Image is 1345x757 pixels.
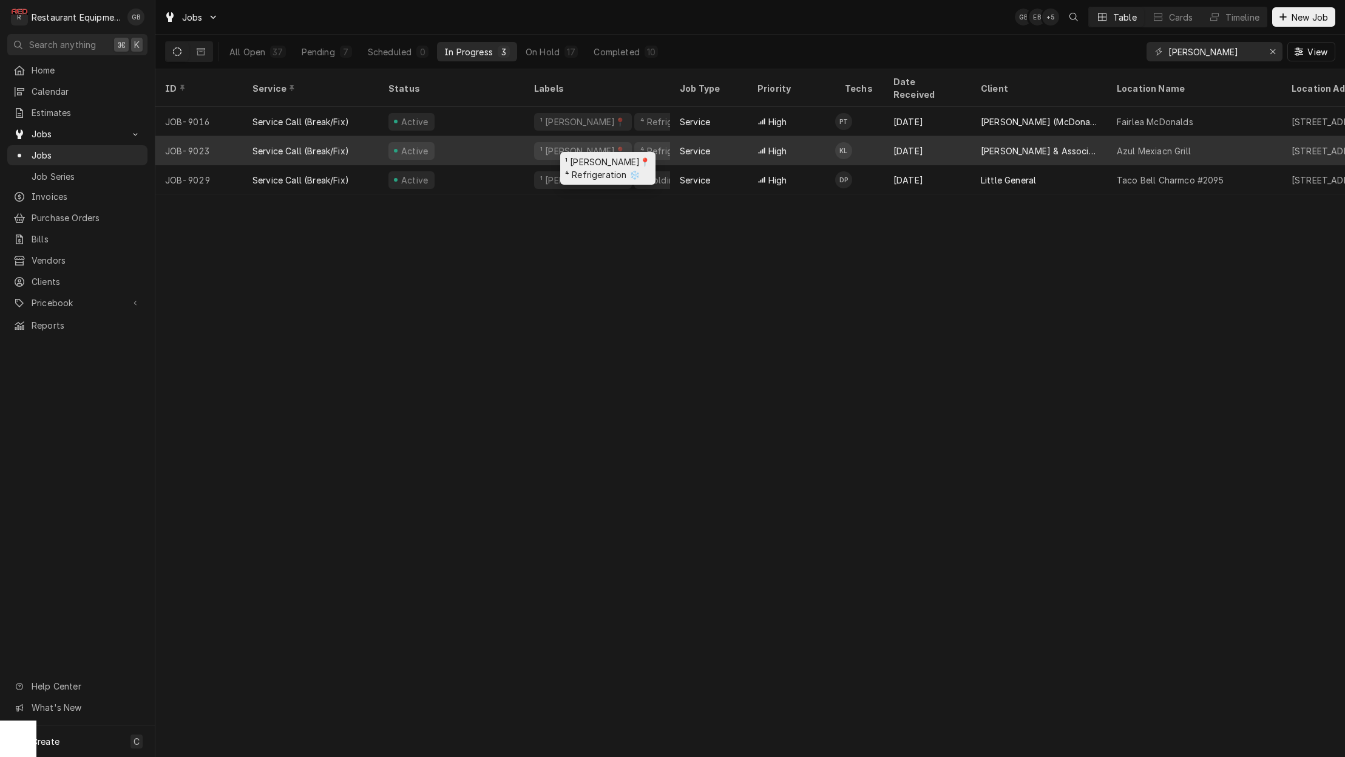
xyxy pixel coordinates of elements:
[252,174,349,187] div: Service Call (Break/Fix)
[884,165,971,194] div: [DATE]
[7,34,147,55] button: Search anything⌘K
[680,145,710,157] div: Service
[32,736,59,747] span: Create
[680,174,710,187] div: Service
[835,113,852,130] div: PT
[1168,42,1259,61] input: Keyword search
[399,174,430,187] div: Active
[768,115,787,128] span: High
[117,38,126,51] span: ⌘
[680,82,738,95] div: Job Type
[1117,174,1224,187] div: Taco Bell Charmco #2095
[1029,9,1046,26] div: Emily Bird's Avatar
[7,315,147,335] a: Reports
[32,680,140,693] span: Help Center
[252,82,367,95] div: Service
[29,38,96,51] span: Search anything
[127,9,144,26] div: GB
[134,38,140,51] span: K
[539,145,627,157] div: ¹ [PERSON_NAME]📍
[273,46,283,58] div: 37
[155,136,243,165] div: JOB-9023
[7,103,147,123] a: Estimates
[155,107,243,136] div: JOB-9016
[32,11,121,24] div: Restaurant Equipment Diagnostics
[32,85,141,98] span: Calendar
[388,82,512,95] div: Status
[7,229,147,249] a: Bills
[845,82,874,95] div: Techs
[32,128,123,140] span: Jobs
[1117,115,1193,128] div: Fairlea McDonalds
[757,82,823,95] div: Priority
[32,275,141,288] span: Clients
[127,9,144,26] div: Gary Beaver's Avatar
[302,46,335,58] div: Pending
[981,145,1097,157] div: [PERSON_NAME] & Associates
[1117,82,1270,95] div: Location Name
[639,145,716,157] div: ⁴ Refrigeration ❄️
[399,115,430,128] div: Active
[32,296,123,309] span: Pricebook
[419,46,426,58] div: 0
[1113,11,1137,24] div: Table
[884,136,971,165] div: [DATE]
[32,319,141,332] span: Reports
[7,208,147,228] a: Purchase Orders
[594,46,639,58] div: Completed
[252,115,349,128] div: Service Call (Break/Fix)
[835,142,852,159] div: Kaleb Lewis's Avatar
[32,233,141,245] span: Bills
[1117,145,1191,157] div: Azul Mexiacn Grill
[835,171,852,188] div: DP
[159,7,223,27] a: Go to Jobs
[1272,7,1335,27] button: New Job
[32,64,141,77] span: Home
[884,107,971,136] div: [DATE]
[7,697,147,718] a: Go to What's New
[500,46,507,58] div: 3
[32,211,141,224] span: Purchase Orders
[155,165,243,194] div: JOB-9029
[639,115,716,128] div: ⁴ Refrigeration ❄️
[768,174,787,187] span: High
[647,46,656,58] div: 10
[1289,11,1330,24] span: New Job
[32,149,141,162] span: Jobs
[534,82,660,95] div: Labels
[399,145,430,157] div: Active
[526,46,560,58] div: On Hold
[7,293,147,313] a: Go to Pricebook
[567,46,575,58] div: 17
[368,46,412,58] div: Scheduled
[229,46,265,58] div: All Open
[134,735,140,748] span: C
[444,46,493,58] div: In Progress
[981,174,1036,187] div: Little General
[7,187,147,207] a: Invoices
[981,82,1095,95] div: Client
[7,250,147,270] a: Vendors
[32,254,141,267] span: Vendors
[32,701,140,714] span: What's New
[11,9,28,26] div: Restaurant Equipment Diagnostics's Avatar
[1305,46,1330,58] span: View
[680,115,710,128] div: Service
[182,11,203,24] span: Jobs
[1015,9,1032,26] div: Gary Beaver's Avatar
[7,124,147,144] a: Go to Jobs
[539,174,627,187] div: ¹ [PERSON_NAME]📍
[1263,42,1282,61] button: Erase input
[7,676,147,696] a: Go to Help Center
[560,152,656,185] div: ¹ [PERSON_NAME]📍 ⁴ Refrigeration ❄️
[893,75,959,101] div: Date Received
[1287,42,1335,61] button: View
[1042,9,1059,26] div: + 5
[7,272,147,292] a: Clients
[7,81,147,101] a: Calendar
[7,145,147,165] a: Jobs
[835,113,852,130] div: Paxton Turner's Avatar
[165,82,231,95] div: ID
[11,9,28,26] div: R
[1064,7,1083,27] button: Open search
